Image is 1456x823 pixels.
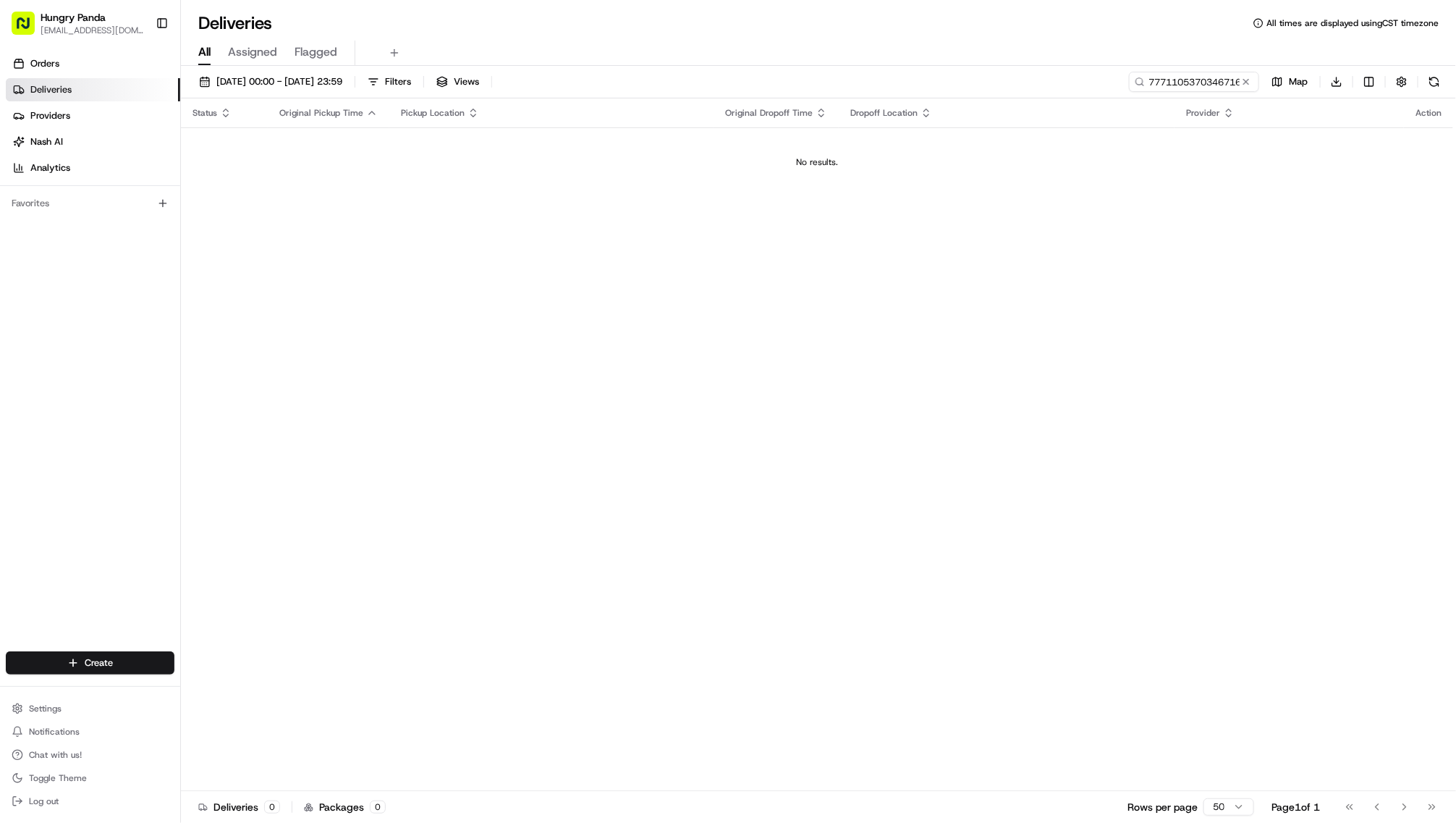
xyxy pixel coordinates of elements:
button: Hungry Panda[EMAIL_ADDRESS][DOMAIN_NAME] [6,6,150,41]
div: 0 [370,801,386,814]
span: Original Dropoff Time [725,107,813,119]
button: Filters [361,72,418,92]
h1: Deliveries [198,12,272,35]
span: All [198,43,211,61]
button: Views [430,72,486,92]
button: Hungry Panda [41,10,106,25]
span: Settings [29,703,62,714]
span: Status [192,107,217,119]
span: Chat with us! [29,749,82,761]
div: Deliveries [198,800,280,814]
span: Orders [30,57,59,70]
span: Log out [29,795,59,807]
span: Providers [30,109,70,122]
button: Create [6,651,174,675]
span: Filters [385,75,411,88]
span: Analytics [30,161,70,174]
input: Type to search [1129,72,1259,92]
span: Flagged [295,43,337,61]
span: Provider [1186,107,1220,119]
button: Refresh [1424,72,1444,92]
button: Log out [6,791,174,811]
a: Analytics [6,156,180,180]
div: Favorites [6,192,174,215]
button: Notifications [6,722,174,742]
span: Toggle Theme [29,772,87,784]
button: Map [1265,72,1314,92]
div: Action [1415,107,1442,119]
button: Chat with us! [6,745,174,765]
a: Nash AI [6,130,180,153]
button: [DATE] 00:00 - [DATE] 23:59 [192,72,349,92]
div: Page 1 of 1 [1271,800,1320,814]
span: Dropoff Location [850,107,918,119]
a: Orders [6,52,180,75]
span: Pickup Location [401,107,465,119]
div: Packages [304,800,386,814]
span: [DATE] 00:00 - [DATE] 23:59 [216,75,342,88]
button: Toggle Theme [6,768,174,788]
span: Original Pickup Time [279,107,363,119]
a: Providers [6,104,180,127]
a: Deliveries [6,78,180,101]
p: Rows per page [1127,800,1198,814]
button: [EMAIL_ADDRESS][DOMAIN_NAME] [41,25,144,36]
span: Deliveries [30,83,72,96]
div: No results. [187,156,1447,168]
div: 0 [264,801,280,814]
button: Settings [6,699,174,719]
span: Nash AI [30,135,63,148]
span: Views [454,75,479,88]
span: Notifications [29,726,80,738]
span: Map [1289,75,1308,88]
span: Create [85,657,113,670]
span: Assigned [228,43,277,61]
span: All times are displayed using CST timezone [1266,17,1439,29]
